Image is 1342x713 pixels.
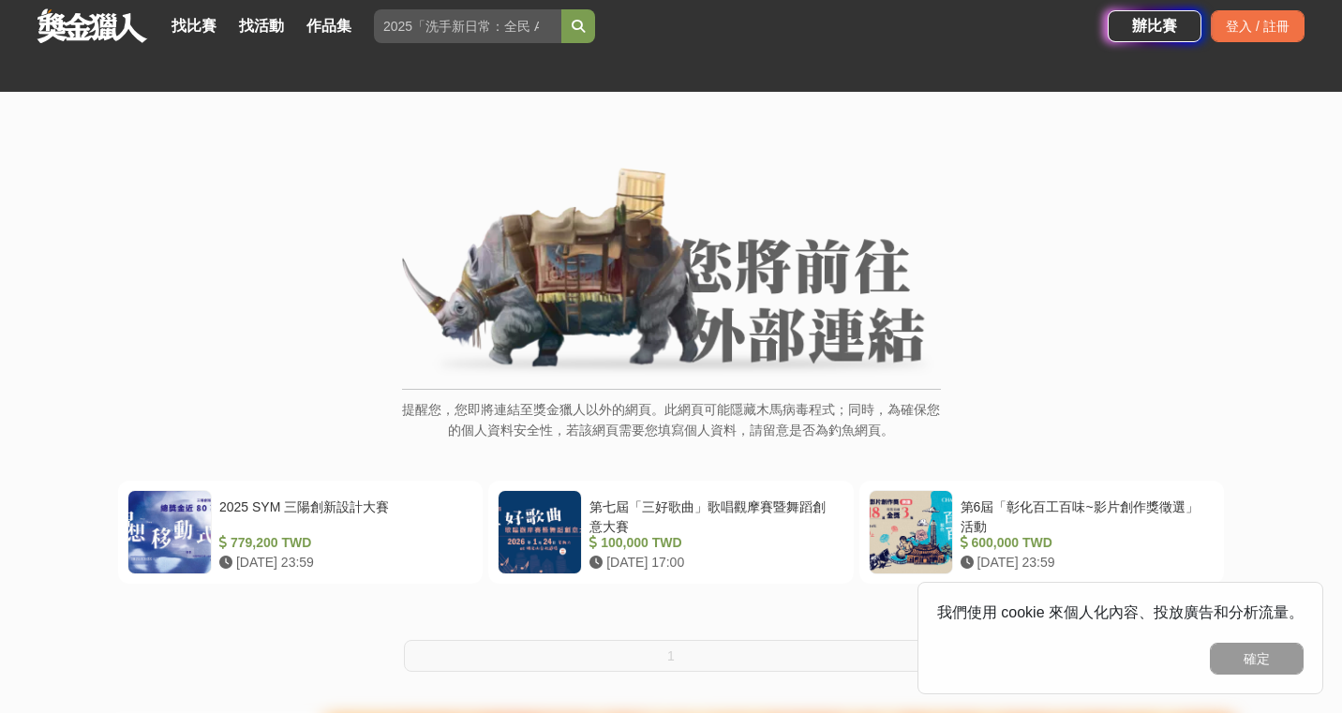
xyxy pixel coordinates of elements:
[231,13,291,39] a: 找活動
[219,533,466,553] div: 779,200 TWD
[1211,10,1305,42] div: 登入 / 註冊
[164,13,224,39] a: 找比賽
[589,498,836,533] div: 第七屆「三好歌曲」歌唱觀摩賽暨舞蹈創意大賽
[118,481,483,584] a: 2025 SYM 三陽創新設計大賽 779,200 TWD [DATE] 23:59
[961,553,1207,572] div: [DATE] 23:59
[299,13,359,39] a: 作品集
[1108,10,1201,42] a: 辦比賽
[961,498,1207,533] div: 第6屆「彰化百工百味~影片創作獎徵選」活動
[1210,643,1304,675] button: 確定
[937,604,1304,620] span: 我們使用 cookie 來個人化內容、投放廣告和分析流量。
[589,553,836,572] div: [DATE] 17:00
[219,498,466,533] div: 2025 SYM 三陽創新設計大賽
[219,553,466,572] div: [DATE] 23:59
[402,168,941,379] img: External Link Banner
[402,399,941,460] p: 提醒您，您即將連結至獎金獵人以外的網頁。此網頁可能隱藏木馬病毒程式；同時，為確保您的個人資料安全性，若該網頁需要您填寫個人資料，請留意是否為釣魚網頁。
[961,533,1207,553] div: 600,000 TWD
[859,481,1224,584] a: 第6屆「彰化百工百味~影片創作獎徵選」活動 600,000 TWD [DATE] 23:59
[374,9,561,43] input: 2025「洗手新日常：全民 ALL IN」洗手歌全台徵選
[589,533,836,553] div: 100,000 TWD
[488,481,853,584] a: 第七屆「三好歌曲」歌唱觀摩賽暨舞蹈創意大賽 100,000 TWD [DATE] 17:00
[404,640,938,672] button: 1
